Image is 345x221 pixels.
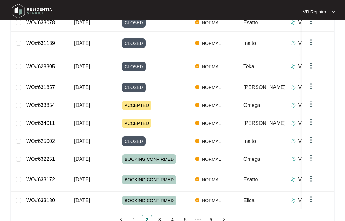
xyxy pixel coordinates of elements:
p: VR Repairs [303,9,326,15]
span: CLOSED [122,83,146,92]
span: Omega [243,156,260,162]
span: ACCEPTED [122,101,151,110]
span: [DATE] [74,85,90,90]
span: NORMAL [199,84,224,91]
span: NORMAL [199,197,224,204]
p: VR Repairs [298,197,325,204]
a: WO#633078 [26,20,55,25]
img: Vercel Logo [195,157,199,161]
img: Vercel Logo [195,85,199,89]
span: NORMAL [199,137,224,145]
span: CLOSED [122,38,146,48]
img: Vercel Logo [195,41,199,45]
span: Inalto [243,138,256,144]
img: dropdown arrow [307,100,315,108]
img: Vercel Logo [195,20,199,24]
a: WO#631139 [26,40,55,46]
img: Assigner Icon [291,121,296,126]
span: CLOSED [122,136,146,146]
span: Teka [243,64,254,69]
a: WO#633180 [26,198,55,203]
span: [DATE] [74,198,90,203]
img: Assigner Icon [291,20,296,25]
p: VR Repairs [298,84,325,91]
span: Inalto [243,40,256,46]
span: NORMAL [199,176,224,184]
span: BOOKING CONFIRMED [122,196,176,205]
span: BOOKING CONFIRMED [122,154,176,164]
a: WO#632251 [26,156,55,162]
p: VR Repairs [298,119,325,127]
span: [DATE] [74,138,90,144]
img: Vercel Logo [195,64,199,68]
img: dropdown arrow [332,10,335,13]
img: dropdown arrow [307,118,315,126]
span: [DATE] [74,64,90,69]
p: VR Repairs [298,176,325,184]
span: NORMAL [199,19,224,27]
img: dropdown arrow [307,175,315,183]
a: WO#634011 [26,120,55,126]
img: Vercel Logo [195,198,199,202]
a: WO#625002 [26,138,55,144]
span: [PERSON_NAME] [243,85,286,90]
span: BOOKING CONFIRMED [122,175,176,184]
a: WO#631857 [26,85,55,90]
span: [DATE] [74,102,90,108]
p: VR Repairs [298,39,325,47]
img: dropdown arrow [307,38,315,46]
span: [PERSON_NAME] [243,120,286,126]
img: residentia service logo [10,2,54,21]
span: [DATE] [74,177,90,182]
span: Esatto [243,20,258,25]
span: Omega [243,102,260,108]
img: Assigner Icon [291,139,296,144]
span: [DATE] [74,40,90,46]
span: [DATE] [74,20,90,25]
a: WO#633854 [26,102,55,108]
img: Assigner Icon [291,177,296,182]
span: CLOSED [122,62,146,71]
img: Vercel Logo [195,103,199,107]
img: Vercel Logo [195,121,199,125]
img: dropdown arrow [307,195,315,203]
span: CLOSED [122,18,146,28]
span: Elica [243,198,255,203]
span: NORMAL [199,39,224,47]
p: VR Repairs [298,102,325,109]
p: VR Repairs [298,137,325,145]
img: Assigner Icon [291,103,296,108]
span: NORMAL [199,119,224,127]
img: dropdown arrow [307,136,315,144]
span: ACCEPTED [122,119,151,128]
span: [DATE] [74,156,90,162]
img: dropdown arrow [307,154,315,162]
span: NORMAL [199,63,224,70]
img: dropdown arrow [307,82,315,90]
img: Vercel Logo [195,177,199,181]
p: VR Repairs [298,63,325,70]
span: NORMAL [199,102,224,109]
p: VR Repairs [298,19,325,27]
a: WO#633172 [26,177,55,182]
img: Assigner Icon [291,41,296,46]
p: VR Repairs [298,155,325,163]
span: [DATE] [74,120,90,126]
span: Esatto [243,177,258,182]
img: dropdown arrow [307,62,315,70]
img: Assigner Icon [291,157,296,162]
img: Assigner Icon [291,198,296,203]
span: NORMAL [199,155,224,163]
img: Assigner Icon [291,85,296,90]
img: Assigner Icon [291,64,296,69]
img: Vercel Logo [195,139,199,143]
a: WO#628305 [26,64,55,69]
